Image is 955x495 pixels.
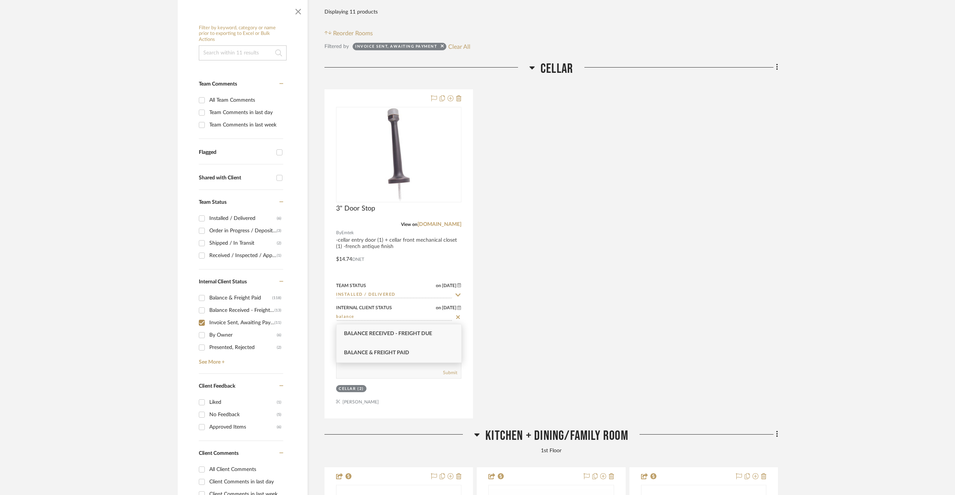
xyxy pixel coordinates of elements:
button: Clear All [448,42,470,51]
span: By [336,229,341,236]
span: Client Feedback [199,384,235,389]
div: 0 [336,107,461,202]
div: (118) [272,292,281,304]
div: All Client Comments [209,463,281,475]
span: Kitchen + Dining/Family Room [485,428,628,444]
div: Flagged [199,149,273,156]
span: Emtek [341,229,354,236]
div: Liked [209,396,277,408]
div: (6) [277,421,281,433]
h6: Filter by keyword, category or name prior to exporting to Excel or Bulk Actions [199,25,287,43]
div: Internal Client Status [336,304,392,311]
button: Close [291,3,306,18]
div: No Feedback [209,409,277,421]
span: Team Status [199,200,227,205]
div: (2) [357,386,364,392]
div: Client Comments in last day [209,476,281,488]
div: Received / Inspected / Approved [209,250,277,262]
div: Team Comments in last day [209,107,281,119]
input: Type to Search… [336,292,452,299]
div: (5) [277,409,281,421]
div: (1) [277,396,281,408]
div: Shared with Client [199,175,273,181]
a: [DOMAIN_NAME] [417,222,461,227]
img: 3" Door Stop [352,108,446,202]
span: Cellar [541,61,573,77]
span: 3" Door Stop [336,205,375,213]
div: Balance Received - Freight Due [209,304,275,316]
div: All Team Comments [209,94,281,106]
div: (2) [277,237,281,249]
button: Reorder Rooms [324,29,373,38]
span: Balance & Freight Paid [344,350,409,355]
span: [DATE] [441,305,457,310]
span: View on [401,222,417,227]
div: (11) [275,317,281,329]
div: Filtered by [324,42,349,51]
div: Approved Items [209,421,277,433]
span: [DATE] [441,283,457,288]
div: Balance & Freight Paid [209,292,272,304]
div: (2) [277,342,281,354]
div: 1st Floor [324,447,778,455]
div: Order in Progress / Deposit Paid / Balance due [209,225,277,237]
div: Team Status [336,282,366,289]
span: Team Comments [199,81,237,87]
input: Search within 11 results [199,45,287,60]
span: Reorder Rooms [333,29,373,38]
span: on [436,305,441,310]
span: Client Comments [199,451,239,456]
span: Internal Client Status [199,279,247,284]
div: (13) [275,304,281,316]
div: By Owner [209,329,277,341]
div: Invoice Sent, Awaiting Payment [355,44,437,51]
input: Type to Search… [336,314,452,321]
div: Cellar [339,386,356,392]
a: See More + [197,354,283,366]
div: Presented, Rejected [209,342,277,354]
div: (6) [277,212,281,224]
span: Balance Received - Freight Due [344,331,432,336]
div: Installed / Delivered [209,212,277,224]
div: (1) [277,250,281,262]
span: on [436,283,441,288]
button: Submit [443,369,457,376]
div: Displaying 11 products [324,5,378,20]
div: (3) [277,225,281,237]
div: (6) [277,329,281,341]
div: Team Comments in last week [209,119,281,131]
div: Shipped / In Transit [209,237,277,249]
div: Invoice Sent, Awaiting Payment [209,317,275,329]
